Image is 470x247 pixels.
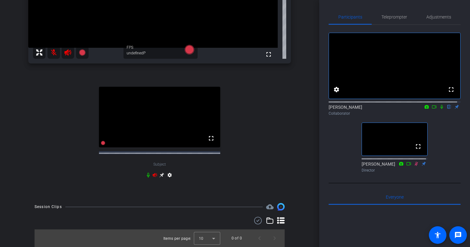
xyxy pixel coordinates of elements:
[333,86,340,93] mat-icon: settings
[252,231,267,246] button: Previous page
[434,231,441,239] mat-icon: accessibility
[35,204,62,210] div: Session Clips
[163,235,191,242] div: Items per page:
[445,104,453,109] mat-icon: flip
[266,203,274,211] mat-icon: cloud_upload
[265,51,272,58] mat-icon: fullscreen
[166,173,173,180] mat-icon: settings
[414,143,422,150] mat-icon: fullscreen
[329,111,461,116] div: Collaborator
[447,86,455,93] mat-icon: fullscreen
[207,134,215,142] mat-icon: fullscreen
[454,231,462,239] mat-icon: message
[127,51,142,56] div: undefinedP
[386,195,404,199] span: Everyone
[381,15,407,19] span: Teleprompter
[362,161,428,173] div: [PERSON_NAME]
[266,203,274,211] span: Destinations for your clips
[426,15,451,19] span: Adjustments
[362,167,428,173] div: Director
[127,45,133,50] span: FPS
[232,235,242,241] div: 0 of 0
[338,15,362,19] span: Participants
[153,162,166,167] span: Subject
[329,104,461,116] div: [PERSON_NAME]
[277,203,285,211] img: Session clips
[267,231,282,246] button: Next page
